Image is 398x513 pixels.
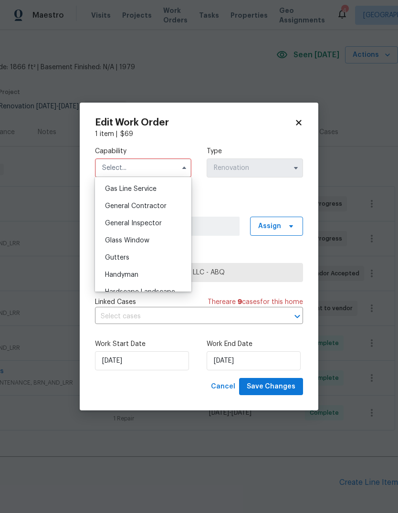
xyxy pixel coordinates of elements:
label: Trade Partner [95,251,303,261]
input: Select cases [95,309,276,324]
button: Open [291,310,304,323]
label: Work Start Date [95,339,191,349]
input: M/D/YYYY [207,351,301,370]
button: Cancel [207,378,239,396]
span: Hardscape Landscape [105,289,175,295]
span: Save Changes [247,381,295,393]
label: Capability [95,147,191,156]
label: Work End Date [207,339,303,349]
span: Handyman [105,272,138,278]
span: Oasis Builders Construction LLC - ABQ [103,268,295,277]
h2: Edit Work Order [95,118,294,127]
span: General Inspector [105,220,162,227]
input: Select... [95,158,191,178]
span: 9 [238,299,242,305]
button: Show options [290,162,302,174]
label: Work Order Manager [95,205,303,214]
span: $ 69 [120,131,133,137]
span: General Contractor [105,203,167,209]
span: Gas Line Service [105,186,157,192]
input: M/D/YYYY [95,351,189,370]
span: Assign [258,221,281,231]
span: Gutters [105,254,129,261]
span: Cancel [211,381,235,393]
span: There are case s for this home [208,297,303,307]
label: Type [207,147,303,156]
span: Linked Cases [95,297,136,307]
div: 1 item | [95,129,303,139]
button: Hide options [178,162,190,174]
input: Select... [207,158,303,178]
button: Save Changes [239,378,303,396]
span: Glass Window [105,237,149,244]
